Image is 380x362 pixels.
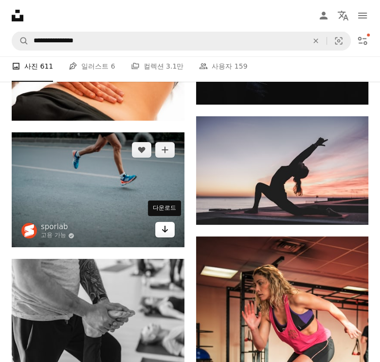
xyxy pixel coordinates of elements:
[333,6,353,25] button: 언어
[41,222,74,232] a: sporlab
[235,61,248,72] span: 159
[155,142,175,158] button: 컬렉션에 추가
[166,61,183,72] span: 3.1만
[21,223,37,238] img: sporlab의 프로필로 이동
[12,31,351,51] form: 사이트 전체에서 이미지 찾기
[41,232,74,239] a: 고용 가능
[155,222,175,237] a: 다운로드
[314,6,333,25] a: 로그인 / 가입
[196,116,369,225] img: 요가를 하는 여자의 실루엣 사진
[353,6,372,25] button: 메뉴
[12,185,184,194] a: 파란색과 흰색 아디다스 운동화 한 켤레
[148,200,181,216] div: 다운로드
[132,142,151,158] button: 좋아요
[12,312,184,321] a: 손을 잡고 있는 남자와 여자
[12,32,29,50] button: Unsplash 검색
[199,51,247,82] a: 사용자 159
[305,32,326,50] button: 삭제
[327,32,350,50] button: 시각적 검색
[353,31,372,51] button: 필터
[131,51,184,82] a: 컬렉션 3.1만
[69,51,115,82] a: 일러스트 6
[111,61,115,72] span: 6
[12,132,184,248] img: 파란색과 흰색 아디다스 운동화 한 켤레
[196,166,369,175] a: 요가를 하는 여자의 실루엣 사진
[12,10,23,21] a: 홈 — Unsplash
